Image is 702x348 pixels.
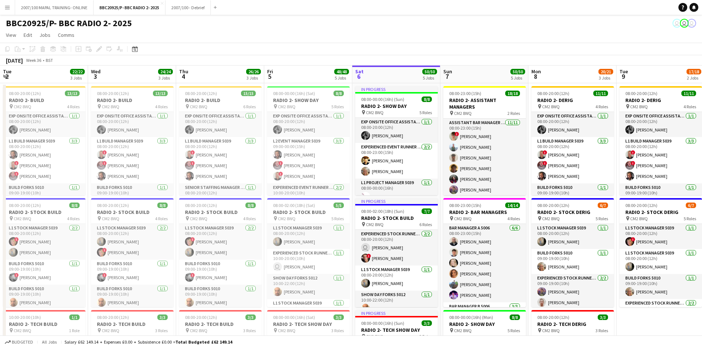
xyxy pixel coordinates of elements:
h3: RADIO 2- BUILD [179,97,262,103]
app-card-role: L1 Build Manager 50393/308:00-20:00 (12h)![PERSON_NAME]![PERSON_NAME][PERSON_NAME] [91,137,174,183]
span: 08:00-20:00 (12h) [97,203,129,208]
app-card-role: Build Forks 50101/109:00-19:00 (10h)[PERSON_NAME] [531,249,614,274]
span: ! [14,273,19,277]
app-card-role: Exp Onsite Office Assistant 50121/108:00-20:00 (12h)[PERSON_NAME] [267,112,350,137]
span: 3 Roles [243,328,256,333]
span: 8/8 [245,203,256,208]
h3: RADIO 2- TECH SHOW DAY [267,321,350,327]
span: CM2 8WQ [630,104,648,109]
span: 5/5 [333,203,344,208]
a: Jobs [36,30,53,40]
span: 5 Roles [684,216,696,221]
span: Jobs [39,32,50,38]
app-card-role: Build Forks 50101/109:00-19:00 (10h)![PERSON_NAME] [179,260,262,285]
span: ! [14,172,19,176]
app-card-role: L1 Stock Manager 50391/108:00-20:00 (12h)![PERSON_NAME] [619,224,702,249]
span: Sun [443,68,452,75]
h3: RADIO 2- TECH SHOW DAY [355,327,438,333]
app-job-card: 08:00-00:00 (16h) (Sat)8/8RADIO 2- SHOW DAY CM2 8WQ5 RolesExp Onsite Office Assistant 50121/108:0... [267,86,350,195]
div: In progress [355,198,438,204]
app-card-role: Build Forks 50101/109:00-19:00 (10h)[PERSON_NAME] [91,285,174,310]
span: 08:00-02:00 (18h) (Sat) [273,203,315,208]
span: CM2 8WQ [190,216,207,221]
div: 08:00-20:00 (12h)6/7RADIO 2- STOCK DERIG CM2 8WQ5 RolesL1 Stock Manager 50391/108:00-20:00 (12h)[... [531,198,614,307]
span: 08:00-23:00 (15h) [449,91,481,96]
span: ! [102,161,107,165]
div: 08:00-20:00 (12h)8/8RADIO 2- STOCK BUILD CM2 8WQ4 RolesL1 Stock Manager 50392/208:00-20:00 (12h)!... [179,198,262,307]
div: 08:00-20:00 (12h)8/8RADIO 2- STOCK BUILD CM2 8WQ4 RolesL1 Stock Manager 50392/208:00-20:00 (12h)[... [91,198,174,307]
span: CM2 8WQ [454,110,472,116]
h3: RADIO 2- STOCK BUILD [355,215,438,221]
div: [DATE] [6,57,23,64]
span: 4 Roles [155,216,168,221]
button: 2007/100 - Debrief [165,0,211,15]
span: CM2 8WQ [366,334,384,339]
span: 3/3 [422,320,432,326]
app-job-card: 08:00-20:00 (12h)6/7RADIO 2- STOCK DERIG CM2 8WQ5 RolesL1 Stock Manager 50391/108:00-20:00 (12h)!... [619,198,702,307]
app-card-role: L1 Stock Manager 50391/108:00-20:00 (12h)[PERSON_NAME] [267,224,350,249]
span: 15/15 [241,91,256,96]
span: 8 [530,72,541,81]
app-card-role: Exp Onsite Office Assistant 50121/108:00-20:00 (12h)[PERSON_NAME] [531,112,614,137]
span: 4 Roles [243,216,256,221]
span: ! [455,132,459,136]
a: View [3,30,19,40]
span: 08:00-00:00 (16h) (Sun) [361,96,404,102]
app-card-role: Experienced Stock Runner 50121/110:00-20:00 (10h) [PERSON_NAME] [267,249,350,274]
div: 08:00-23:00 (15h)18/18RADIO 2- ASSISTANT MANAGERS CM2 8WQ2 RolesAssistant Bar Manager 500611/1108... [443,86,526,195]
span: 3/3 [333,314,344,320]
span: 17/18 [687,69,701,74]
app-card-role: Experienced Event Runner 50122/210:00-20:00 (10h) [267,183,350,219]
h3: RADIO 2- DERIG [619,97,702,103]
app-job-card: 08:00-20:00 (12h)11/11RADIO 2- DERIG CM2 8WQ4 RolesExp Onsite Office Assistant 50121/108:00-20:00... [531,86,614,195]
app-card-role: L1 Stock Manager 50391/108:00-20:00 (12h)[PERSON_NAME] [531,224,614,249]
h3: RADIO 2- SHOW DAY [443,321,526,327]
span: ! [543,150,547,155]
span: 08:00-00:00 (16h) (Sat) [273,91,315,96]
span: Week 36 [24,57,43,63]
span: 08:00-00:00 (16h) (Sun) [361,320,404,326]
div: 08:00-20:00 (12h)11/11RADIO 2- DERIG CM2 8WQ4 RolesExp Onsite Office Assistant 50121/108:00-20:00... [619,86,702,195]
span: 3/3 [245,314,256,320]
h3: RADIO 2- BUILD [91,97,174,103]
span: 4 Roles [67,104,80,109]
app-user-avatar: Grace Shorten [680,19,689,28]
span: 6 Roles [243,104,256,109]
app-card-role: L1 Stock Manager 50392/208:00-20:00 (12h)![PERSON_NAME][PERSON_NAME] [179,224,262,260]
span: 50/50 [422,69,437,74]
app-job-card: 08:00-02:00 (18h) (Sat)5/5RADIO 2- STOCK BUILD CM2 8WQ5 RolesL1 Stock Manager 50391/108:00-20:00 ... [267,198,350,307]
h3: RADIO 2- BUILD [3,97,85,103]
span: Total Budgeted £62 149.14 [175,339,232,345]
span: 08:00-20:00 (12h) [9,91,41,96]
div: 3 Jobs [70,75,84,81]
span: 08:00-20:00 (12h) [97,91,129,96]
span: 5 [266,72,273,81]
span: 26/26 [246,69,261,74]
h3: RADIO 2- BAR MANAGERS [443,209,526,215]
button: BBC20925/P- BBC RADIO 2- 2025 [94,0,165,15]
span: 18/18 [505,91,520,96]
span: 08:00-02:00 (18h) (Sun) [361,208,404,214]
span: 08:00-20:00 (12h) [537,91,569,96]
a: Comms [55,30,77,40]
span: CM2 8WQ [454,328,472,333]
div: 5 Jobs [423,75,437,81]
div: Salary £62 149.14 + Expenses £0.00 + Subsistence £0.00 = [64,339,232,345]
span: Tue [619,68,628,75]
span: 8/8 [157,203,168,208]
span: ! [631,161,635,165]
span: 6/7 [686,203,696,208]
app-card-role: Build Forks 50101/109:00-19:00 (10h)![PERSON_NAME] [3,260,85,285]
span: 08:00-20:00 (12h) [537,314,569,320]
h1: BBC20925/P- BBC RADIO 2- 2025 [6,18,132,29]
span: 08:00-20:00 (12h) [185,314,217,320]
app-job-card: In progress08:00-02:00 (18h) (Sun)7/7RADIO 2- STOCK BUILD CM2 8WQ6 RolesExperienced Stock Runner ... [355,198,438,307]
span: ! [102,248,107,252]
app-card-role: L1 Stock Manager 50392/208:00-20:00 (12h)![PERSON_NAME][PERSON_NAME] [3,224,85,260]
span: Fri [267,68,273,75]
div: In progress [355,310,438,316]
app-card-role: Exp Onsite Office Assistant 50121/108:00-20:00 (12h)[PERSON_NAME] [179,112,262,137]
span: ! [631,150,635,155]
span: 3 Roles [596,328,608,333]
